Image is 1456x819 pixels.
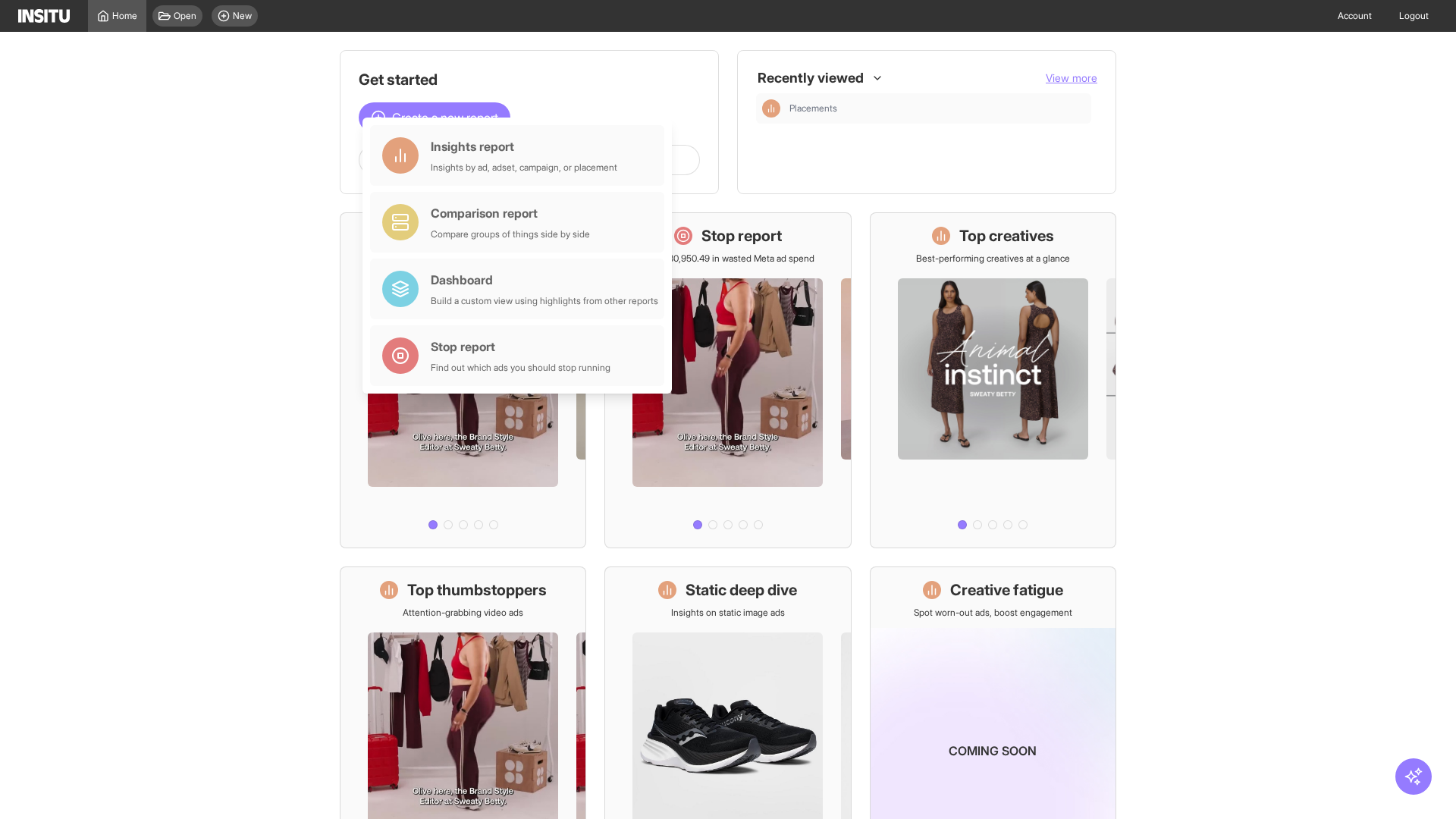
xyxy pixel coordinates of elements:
[431,362,610,374] div: Find out which ads you should stop running
[701,225,782,246] h1: Stop report
[431,204,590,222] div: Comparison report
[1046,71,1097,86] button: View more
[392,108,498,127] span: Create a new report
[671,607,785,619] p: Insights on static image ads
[870,212,1116,548] a: Top creativesBest-performing creatives at a glance
[789,102,1085,115] span: Placements
[686,579,797,601] h1: Static deep dive
[1046,71,1097,84] span: View more
[431,295,658,307] div: Build a custom view using highlights from other reports
[431,337,610,356] div: Stop report
[359,69,700,90] h1: Get started
[431,162,617,174] div: Insights by ad, adset, campaign, or placement
[431,271,658,289] div: Dashboard
[359,102,510,133] button: Create a new report
[403,607,523,619] p: Attention-grabbing video ads
[431,137,617,155] div: Insights report
[112,10,137,22] span: Home
[407,579,547,601] h1: Top thumbstoppers
[18,9,70,23] img: Logo
[959,225,1054,246] h1: Top creatives
[916,253,1070,265] p: Best-performing creatives at a glance
[340,212,586,548] a: What's live nowSee all active ads instantly
[233,10,252,22] span: New
[174,10,196,22] span: Open
[604,212,851,548] a: Stop reportSave £30,950.49 in wasted Meta ad spend
[789,102,837,115] span: Placements
[431,228,590,240] div: Compare groups of things side by side
[762,99,780,118] div: Insights
[641,253,814,265] p: Save £30,950.49 in wasted Meta ad spend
